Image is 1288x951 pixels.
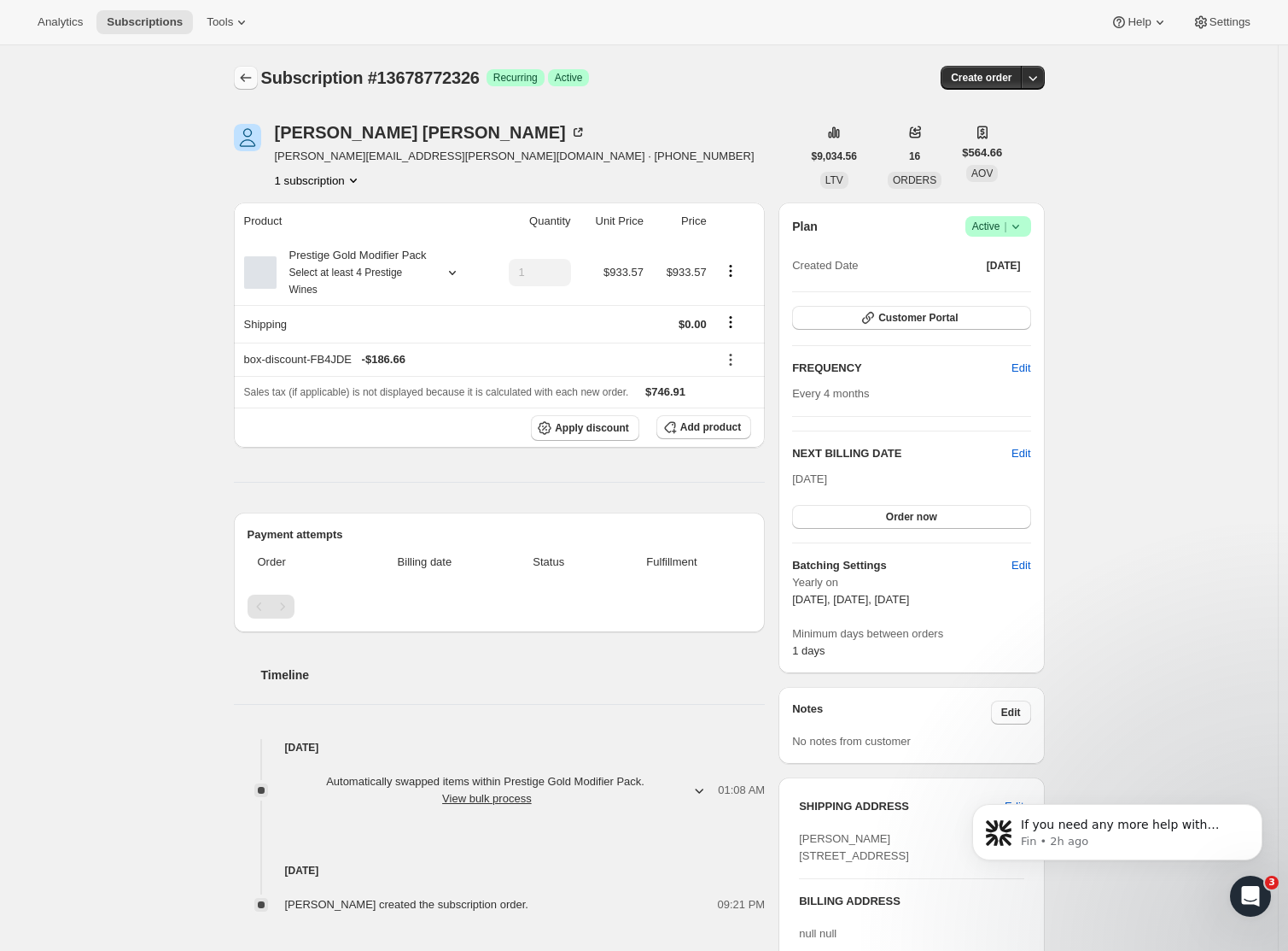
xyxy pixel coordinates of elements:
[667,266,707,279] span: $933.57
[792,445,1011,462] h2: NEXT BILLING DATE
[248,595,752,619] nav: Pagination
[792,473,827,485] span: [DATE]
[893,174,936,186] span: ORDERS
[555,421,629,435] span: Apply discount
[107,15,183,29] span: Subscriptions
[531,415,639,441] button: Apply discount
[799,832,909,862] span: [PERSON_NAME] [STREET_ADDRESS]
[27,10,93,34] button: Analytics
[971,167,993,179] span: AOV
[1011,360,1030,377] span: Edit
[555,71,583,85] span: Active
[909,150,920,163] span: 16
[289,267,403,296] small: Select at least 4 Prestige Wines
[792,557,1011,574] h6: Batching Settings
[976,254,1031,278] button: [DATE]
[234,66,258,90] button: Subscriptions
[718,782,765,799] span: 01:08 AM
[717,313,744,332] button: Shipping actions
[576,203,649,240] th: Unit Price
[261,666,766,684] h2: Timeline
[234,305,486,343] th: Shipping
[792,625,1030,643] span: Minimum days between orders
[649,203,712,240] th: Price
[792,257,858,274] span: Created Date
[275,124,586,141] div: [PERSON_NAME] [PERSON_NAME]
[1100,10,1178,34] button: Help
[792,701,991,725] h3: Notes
[799,927,836,940] span: null null
[234,124,261,151] span: Shane O'Halloran
[680,420,741,434] span: Add product
[972,218,1024,235] span: Active
[1182,10,1261,34] button: Settings
[485,203,575,240] th: Quantity
[244,351,707,368] div: box-discount-FB4JDE
[799,893,1023,910] h3: BILLING ADDRESS
[275,172,362,189] button: Product actions
[801,144,867,168] button: $9,034.56
[1001,552,1040,579] button: Edit
[285,773,690,807] span: Automatically swapped items within Prestige Gold Modifier Pack .
[679,318,707,331] span: $0.00
[987,259,1021,273] span: [DATE]
[825,174,843,186] span: LTV
[493,71,538,85] span: Recurring
[799,798,1005,815] h3: SHIPPING ADDRESS
[1128,15,1151,29] span: Help
[792,644,825,657] span: 1 days
[717,261,744,280] button: Product actions
[951,71,1011,85] span: Create order
[38,15,83,29] span: Analytics
[812,150,857,163] span: $9,034.56
[656,415,751,439] button: Add product
[1004,220,1006,233] span: |
[792,593,909,606] span: [DATE], [DATE], [DATE]
[792,735,911,748] span: No notes from customer
[442,792,532,805] button: View bulk process
[878,311,958,325] span: Customer Portal
[1265,876,1279,889] span: 3
[1011,557,1030,574] span: Edit
[248,543,350,581] th: Order
[244,386,629,398] span: Sales tax (if applicable) is not displayed because it is calculated with each new order.
[234,739,766,756] h4: [DATE]
[603,266,644,279] span: $933.57
[792,505,1030,529] button: Order now
[792,306,1030,330] button: Customer Portal
[234,862,766,879] h4: [DATE]
[792,360,1011,377] h2: FREQUENCY
[718,896,766,913] span: 09:21 PM
[1209,15,1250,29] span: Settings
[248,526,752,543] h2: Payment attempts
[285,898,528,911] span: [PERSON_NAME] created the subscription order.
[962,144,1002,161] span: $564.66
[196,10,260,34] button: Tools
[354,554,495,571] span: Billing date
[886,510,937,524] span: Order now
[941,66,1022,90] button: Create order
[792,574,1030,591] span: Yearly on
[1001,706,1021,719] span: Edit
[505,554,592,571] span: Status
[1011,445,1030,462] button: Edit
[792,387,869,400] span: Every 4 months
[275,768,719,813] button: Automatically swapped items within Prestige Gold Modifier Pack. View bulk process
[947,768,1288,905] iframe: Intercom notifications message
[96,10,193,34] button: Subscriptions
[277,247,430,298] div: Prestige Gold Modifier Pack
[645,385,685,398] span: $746.91
[1001,355,1040,382] button: Edit
[603,554,741,571] span: Fulfillment
[261,68,480,87] span: Subscription #13678772326
[991,701,1031,725] button: Edit
[792,218,818,235] h2: Plan
[362,351,405,368] span: - $186.66
[899,144,930,168] button: 16
[275,148,755,165] span: [PERSON_NAME][EMAIL_ADDRESS][PERSON_NAME][DOMAIN_NAME] · [PHONE_NUMBER]
[234,203,486,240] th: Product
